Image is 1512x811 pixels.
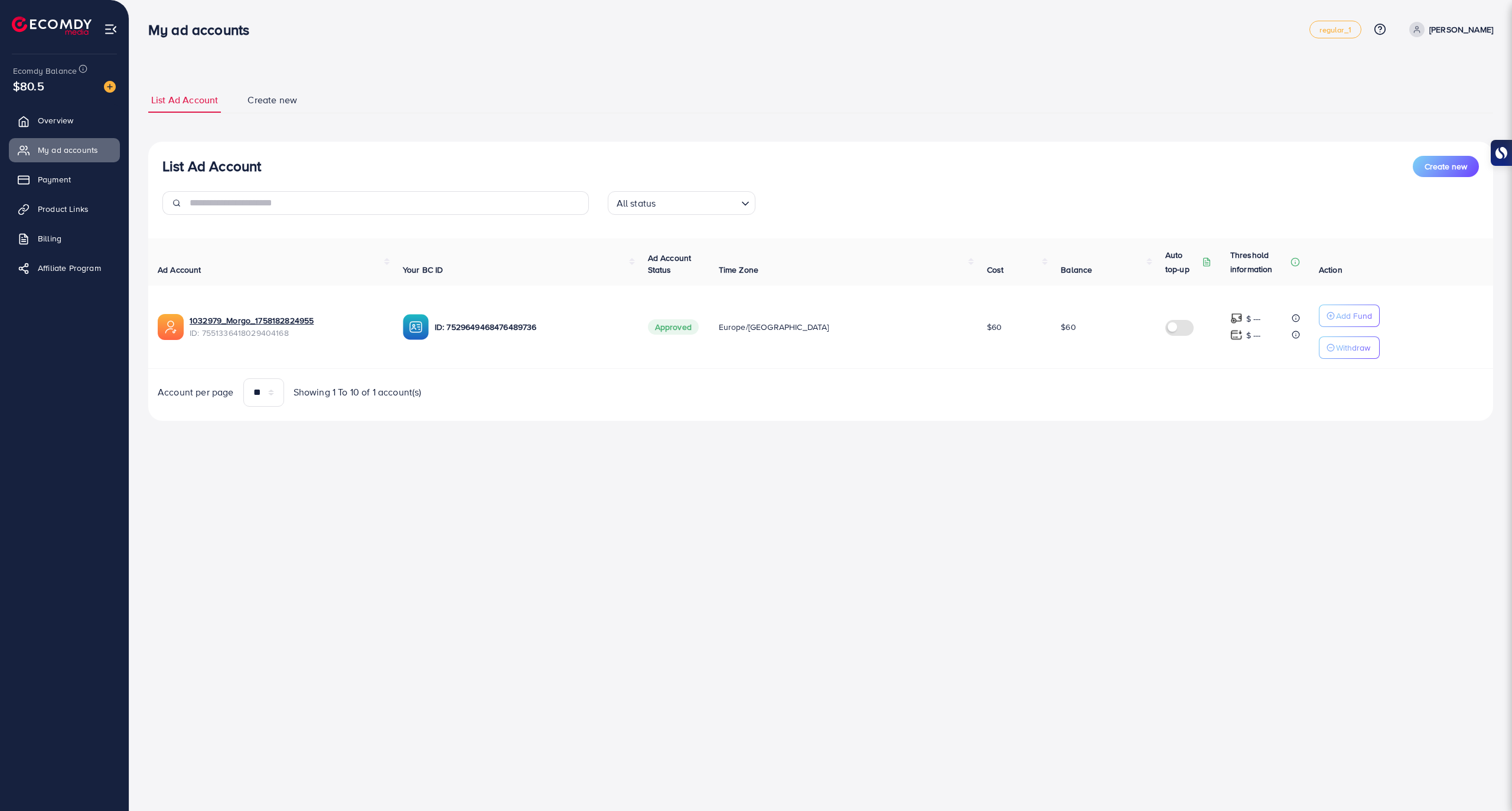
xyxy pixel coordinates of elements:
img: top-up amount [1230,312,1243,325]
p: $ --- [1246,312,1261,326]
button: Create new [1413,156,1479,177]
a: regular_1 [1309,21,1361,38]
div: <span class='underline'>1032979_Morgo_1758182824955</span></br>7551336418029404168 [190,315,384,339]
a: Product Links [9,197,120,221]
span: Europe/[GEOGRAPHIC_DATA] [719,321,829,333]
span: Payment [38,174,71,185]
p: Threshold information [1230,248,1288,276]
a: Payment [9,168,120,191]
span: Your BC ID [403,264,444,276]
a: [PERSON_NAME] [1405,22,1493,37]
button: Add Fund [1319,305,1380,327]
span: Approved [648,319,699,335]
span: ID: 7551336418029404168 [190,327,384,339]
img: ic-ba-acc.ded83a64.svg [403,314,429,340]
button: Withdraw [1319,336,1380,359]
span: Create new [247,93,297,107]
p: [PERSON_NAME] [1429,22,1493,37]
span: Showing 1 To 10 of 1 account(s) [294,385,422,399]
span: Cost [987,264,1004,276]
img: ic-ads-acc.e4c84228.svg [158,314,184,340]
div: Search for option [608,191,755,215]
img: menu [104,22,118,36]
span: Action [1319,264,1342,276]
span: Product Links [38,203,89,215]
span: $60 [987,321,1002,333]
p: $ --- [1246,328,1261,342]
span: Ad Account [158,264,201,276]
a: Billing [9,227,120,250]
span: $60 [1061,321,1076,333]
a: My ad accounts [9,138,120,162]
img: image [104,81,116,93]
span: Ecomdy Balance [13,65,77,77]
span: Time Zone [719,264,758,276]
p: ID: 7529649468476489736 [435,320,629,334]
span: Overview [38,115,73,126]
span: Create new [1425,161,1467,172]
span: My ad accounts [38,144,98,156]
img: top-up amount [1230,329,1243,341]
img: logo [12,17,92,35]
span: regular_1 [1319,26,1351,34]
p: Add Fund [1336,309,1372,323]
span: Billing [38,233,61,244]
h3: My ad accounts [148,21,259,38]
span: List Ad Account [151,93,218,107]
h3: List Ad Account [162,158,261,175]
p: Auto top-up [1165,248,1200,276]
span: $80.5 [13,77,44,94]
p: Withdraw [1336,341,1370,355]
a: Affiliate Program [9,256,120,280]
span: Balance [1061,264,1092,276]
span: Affiliate Program [38,262,101,274]
iframe: Chat [1462,758,1503,802]
span: All status [614,195,659,212]
input: Search for option [659,192,736,212]
span: Account per page [158,385,234,399]
span: Ad Account Status [648,252,692,276]
a: 1032979_Morgo_1758182824955 [190,315,384,326]
a: Overview [9,109,120,132]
